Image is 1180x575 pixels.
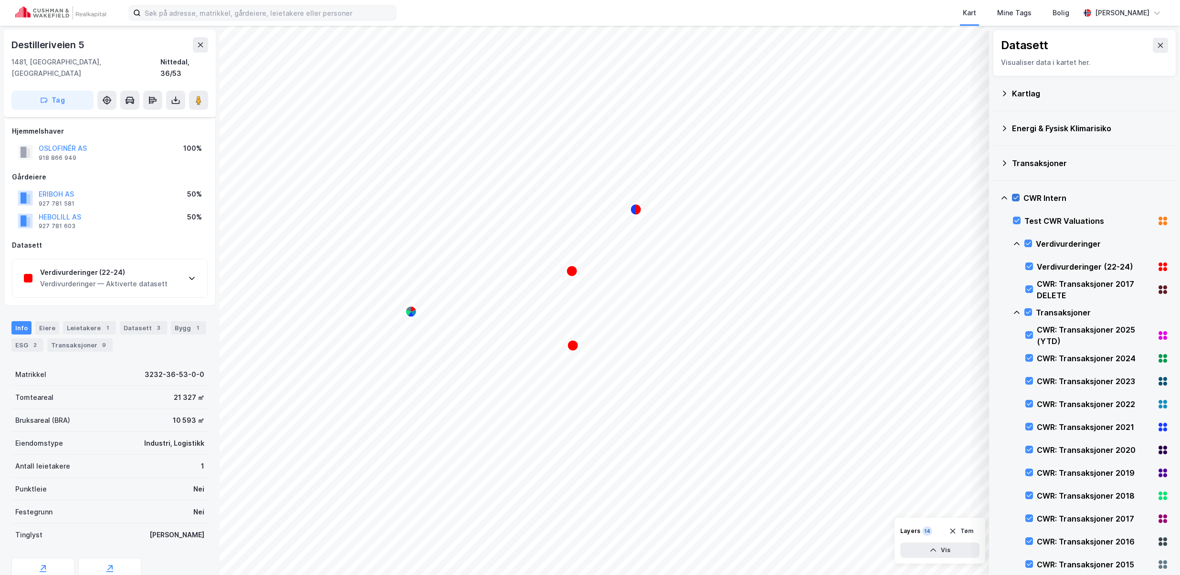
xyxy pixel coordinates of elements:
div: 10 593 ㎡ [173,415,204,426]
div: Tinglyst [15,529,42,541]
div: [PERSON_NAME] [1095,7,1149,19]
div: Tomteareal [15,392,53,403]
div: Verdivurderinger (22-24) [40,267,168,278]
div: CWR: Transaksjoner 2025 (YTD) [1037,324,1153,347]
div: Leietakere [63,321,116,335]
div: 918 866 949 [39,154,76,162]
div: Nei [193,506,204,518]
div: 1 [103,323,112,333]
div: 927 781 581 [39,200,74,208]
button: Tøm [943,523,980,539]
div: Antall leietakere [15,460,70,472]
div: 1481, [GEOGRAPHIC_DATA], [GEOGRAPHIC_DATA] [11,56,160,79]
div: CWR Intern [1023,192,1169,204]
div: CWR: Transaksjoner 2018 [1037,490,1153,502]
div: Destilleriveien 5 [11,37,86,52]
div: ESG [11,338,43,352]
div: Festegrunn [15,506,53,518]
div: Layers [900,527,920,535]
div: Transaksjoner [1036,307,1169,318]
div: [PERSON_NAME] [149,529,204,541]
div: Eiere [35,321,59,335]
div: Energi & Fysisk Klimarisiko [1012,123,1169,134]
div: 1 [201,460,204,472]
div: Industri, Logistikk [144,438,204,449]
div: Transaksjoner [47,338,113,352]
div: 927 781 603 [39,222,75,230]
div: 3 [154,323,163,333]
div: 1 [193,323,202,333]
div: CWR: Transaksjoner 2020 [1037,444,1153,456]
input: Søk på adresse, matrikkel, gårdeiere, leietakere eller personer [141,6,396,20]
div: Nei [193,483,204,495]
div: 14 [922,526,932,536]
div: Bygg [171,321,206,335]
div: 50% [187,188,202,200]
div: CWR: Transaksjoner 2017 [1037,513,1153,524]
div: Map marker [630,204,642,215]
div: Datasett [12,240,208,251]
div: Test CWR Valuations [1024,215,1153,227]
div: Verdivurderinger (22-24) [1037,261,1153,272]
div: Mine Tags [997,7,1032,19]
div: Map marker [566,265,578,277]
div: 3232-36-53-0-0 [145,369,204,380]
div: Datasett [120,321,167,335]
div: Map marker [405,306,417,317]
div: 50% [187,211,202,223]
div: Kontrollprogram for chat [1132,529,1180,575]
div: CWR: Transaksjoner 2017 DELETE [1037,278,1153,301]
div: Map marker [567,340,579,351]
button: Tag [11,91,94,110]
iframe: Chat Widget [1132,529,1180,575]
div: 100% [183,143,202,154]
div: Verdivurderinger — Aktiverte datasett [40,278,168,290]
div: CWR: Transaksjoner 2022 [1037,398,1153,410]
div: CWR: Transaksjoner 2023 [1037,376,1153,387]
div: Bruksareal (BRA) [15,415,70,426]
div: Hjemmelshaver [12,125,208,137]
div: 9 [99,340,109,350]
div: CWR: Transaksjoner 2016 [1037,536,1153,547]
div: Transaksjoner [1012,157,1169,169]
div: Eiendomstype [15,438,63,449]
div: Gårdeiere [12,171,208,183]
img: cushman-wakefield-realkapital-logo.202ea83816669bd177139c58696a8fa1.svg [15,6,106,20]
button: Vis [900,543,980,558]
div: Visualiser data i kartet her. [1001,57,1168,68]
div: Kart [963,7,976,19]
div: Nittedal, 36/53 [160,56,208,79]
div: Punktleie [15,483,47,495]
div: Matrikkel [15,369,46,380]
div: CWR: Transaksjoner 2021 [1037,421,1153,433]
div: Verdivurderinger [1036,238,1169,250]
div: 2 [30,340,40,350]
div: CWR: Transaksjoner 2019 [1037,467,1153,479]
div: CWR: Transaksjoner 2015 [1037,559,1153,570]
div: Datasett [1001,38,1048,53]
div: CWR: Transaksjoner 2024 [1037,353,1153,364]
div: 21 327 ㎡ [174,392,204,403]
div: Info [11,321,32,335]
div: Bolig [1053,7,1069,19]
div: Kartlag [1012,88,1169,99]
